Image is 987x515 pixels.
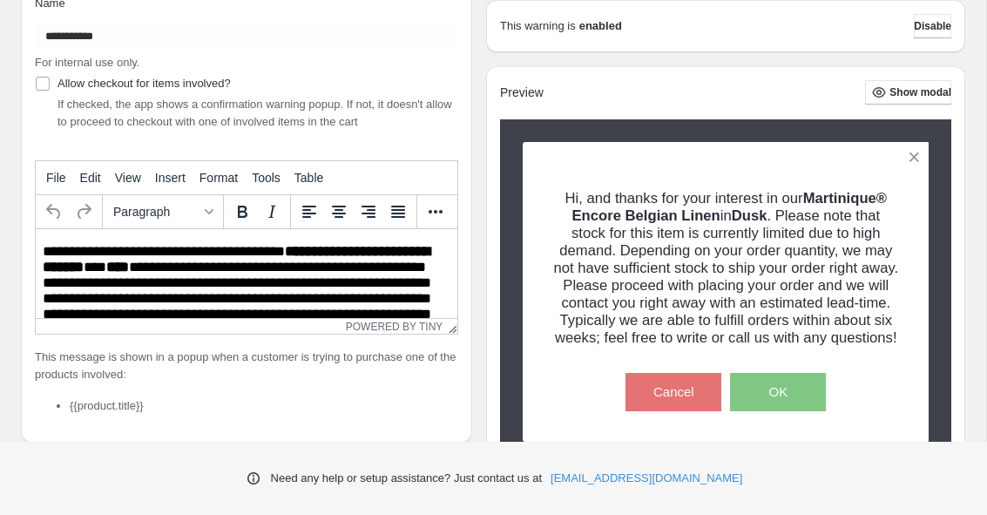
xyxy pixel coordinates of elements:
[865,80,951,105] button: Show modal
[553,207,898,346] span: . Please note that stock for this item is currently limited due to high demand. Depending on your...
[383,197,413,227] button: Justify
[199,171,238,185] span: Format
[889,85,951,99] span: Show modal
[252,171,281,185] span: Tools
[346,321,443,333] a: Powered by Tiny
[69,197,98,227] button: Redo
[914,19,951,33] span: Disable
[421,197,450,227] button: More...
[257,197,287,227] button: Italic
[39,197,69,227] button: Undo
[732,207,767,224] strong: Dusk
[579,17,622,35] strong: enabled
[57,77,231,90] span: Allow checkout for items involved?
[70,397,458,415] li: {{product.title}}
[571,190,887,224] strong: Martinique® Encore Belgian Linen
[443,319,457,334] div: Resize
[565,190,803,207] span: Hi, and thanks for your interest in our
[155,171,186,185] span: Insert
[113,205,199,219] span: Paragraph
[227,197,257,227] button: Bold
[294,197,324,227] button: Align left
[115,171,141,185] span: View
[80,171,101,185] span: Edit
[294,171,323,185] span: Table
[35,349,458,383] p: This message is shown in a popup when a customer is trying to purchase one of the products involved:
[35,56,139,69] span: For internal use only.
[57,98,452,128] span: If checked, the app shows a confirmation warning popup. If not, it doesn't allow to proceed to ch...
[7,14,415,139] body: Rich Text Area. Press ALT-0 for help.
[625,373,721,411] button: Cancel
[354,197,383,227] button: Align right
[551,470,742,487] a: [EMAIL_ADDRESS][DOMAIN_NAME]
[106,197,220,227] button: Formats
[46,171,66,185] span: File
[914,14,951,38] button: Disable
[500,17,576,35] p: This warning is
[730,373,826,411] button: OK
[720,207,732,224] span: in
[36,229,457,318] iframe: Rich Text Area
[500,85,544,100] h2: Preview
[324,197,354,227] button: Align center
